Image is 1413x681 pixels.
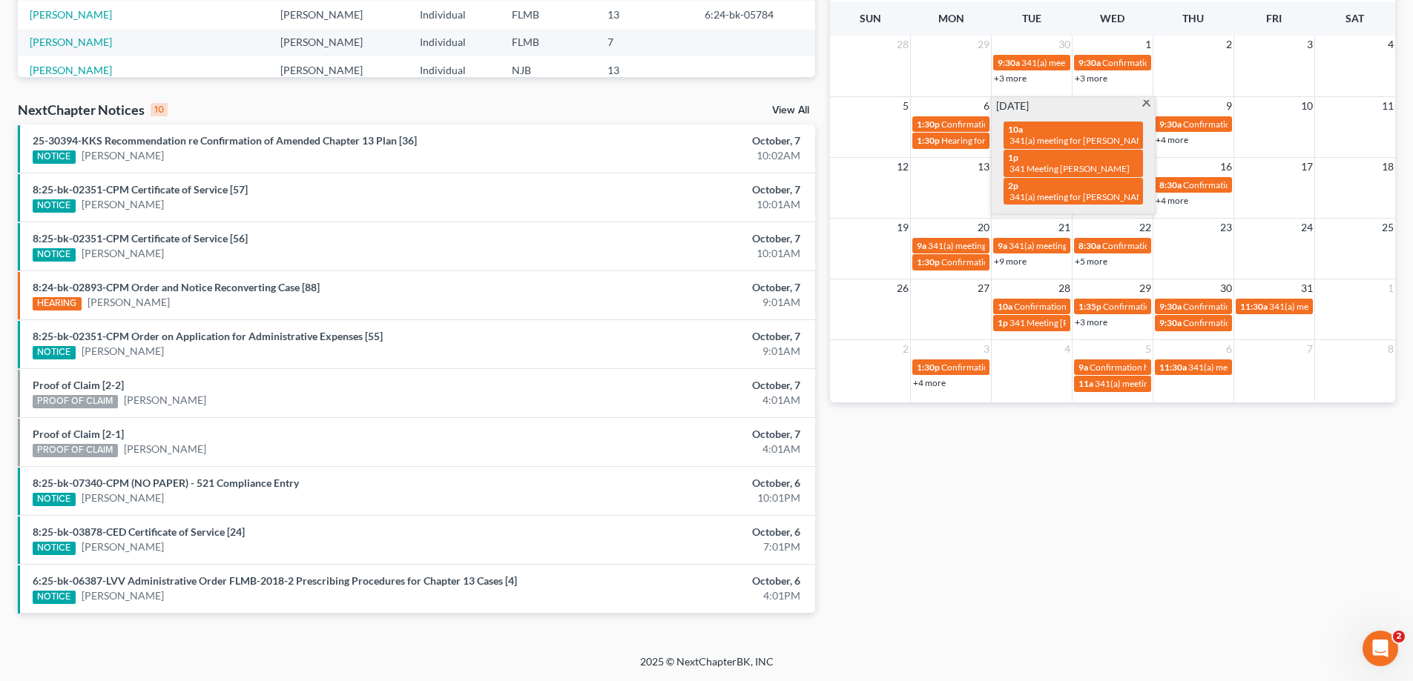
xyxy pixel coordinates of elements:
[33,150,76,164] div: NOTICE
[30,8,112,21] a: [PERSON_NAME]
[554,574,800,588] div: October, 6
[1225,36,1234,53] span: 2
[554,246,800,261] div: 10:01AM
[408,1,500,28] td: Individual
[1021,57,1165,68] span: 341(a) meeting for [PERSON_NAME]
[408,29,500,56] td: Individual
[941,119,1110,130] span: Confirmation hearing for [PERSON_NAME]
[1156,195,1188,206] a: +4 more
[1183,119,1351,130] span: Confirmation hearing for [PERSON_NAME]
[1075,316,1107,328] a: +3 more
[994,256,1027,267] a: +9 more
[33,199,76,213] div: NOTICE
[1057,36,1072,53] span: 30
[33,330,383,342] a: 8:25-bk-02351-CPM Order on Application for Administrative Expenses [55]
[554,344,800,359] div: 9:01AM
[895,158,910,176] span: 12
[1182,12,1204,24] span: Thu
[1159,119,1182,130] span: 9:30a
[1078,57,1101,68] span: 9:30a
[1266,12,1282,24] span: Fri
[33,134,417,147] a: 25-30394-KKS Recommendation re Confirmation of Amended Chapter 13 Plan [36]
[1078,378,1093,389] span: 11a
[941,256,1110,268] span: Confirmation hearing for [PERSON_NAME]
[269,29,408,56] td: [PERSON_NAME]
[554,539,800,554] div: 7:01PM
[33,493,76,506] div: NOTICE
[1300,279,1314,297] span: 31
[998,301,1012,312] span: 10a
[1144,36,1153,53] span: 1
[1188,362,1331,373] span: 341(a) meeting for [PERSON_NAME]
[1022,12,1041,24] span: Tue
[941,362,1110,373] span: Confirmation hearing for [PERSON_NAME]
[33,248,76,262] div: NOTICE
[82,491,164,505] a: [PERSON_NAME]
[1009,317,1130,328] span: 341 Meeting [PERSON_NAME]
[1183,317,1351,328] span: Confirmation hearing for [PERSON_NAME]
[917,362,940,373] span: 1:30p
[1183,301,1351,312] span: Confirmation hearing for [PERSON_NAME]
[33,542,76,555] div: NOTICE
[82,197,164,212] a: [PERSON_NAME]
[408,56,500,84] td: Individual
[1219,219,1234,236] span: 23
[554,525,800,539] div: October, 6
[554,295,800,310] div: 9:01AM
[938,12,964,24] span: Mon
[554,491,800,505] div: 10:01PM
[998,57,1020,68] span: 9:30a
[596,29,694,56] td: 7
[1300,219,1314,236] span: 24
[33,183,248,196] a: 8:25-bk-02351-CPM Certificate of Service [57]
[82,148,164,163] a: [PERSON_NAME]
[554,197,800,212] div: 10:01AM
[1156,134,1188,145] a: +4 more
[1159,179,1182,190] span: 8:30a
[1100,12,1124,24] span: Wed
[554,148,800,163] div: 10:02AM
[772,105,809,116] a: View All
[917,119,940,130] span: 1:30p
[1078,301,1101,312] span: 1:35p
[1346,12,1364,24] span: Sat
[1102,57,1271,68] span: Confirmation hearing for [PERSON_NAME]
[998,240,1007,251] span: 9a
[30,36,112,48] a: [PERSON_NAME]
[901,340,910,358] span: 2
[33,395,118,408] div: PROOF OF CLAIM
[1300,97,1314,115] span: 10
[1090,362,1258,373] span: Confirmation hearing for [PERSON_NAME]
[895,36,910,53] span: 28
[1138,219,1153,236] span: 22
[33,346,76,359] div: NOTICE
[554,378,800,393] div: October, 7
[284,654,1130,681] div: 2025 © NextChapterBK, INC
[1159,317,1182,328] span: 9:30a
[1380,219,1395,236] span: 25
[33,281,320,293] a: 8:24-bk-02893-CPM Order and Notice Reconverting Case [88]
[1008,152,1018,163] span: 1p
[1138,279,1153,297] span: 29
[860,12,881,24] span: Sun
[1393,631,1405,642] span: 2
[596,1,694,28] td: 13
[928,240,1071,251] span: 341(a) meeting for [PERSON_NAME]
[1102,240,1259,251] span: Confirmation Hearing [PERSON_NAME]
[913,377,946,388] a: +4 more
[1103,301,1273,312] span: Confirmation Hearing for [PERSON_NAME]
[18,101,168,119] div: NextChapter Notices
[269,1,408,28] td: [PERSON_NAME]
[554,133,800,148] div: October, 7
[82,344,164,359] a: [PERSON_NAME]
[33,379,124,391] a: Proof of Claim [2-2]
[1225,97,1234,115] span: 9
[1386,36,1395,53] span: 4
[1219,279,1234,297] span: 30
[1380,158,1395,176] span: 18
[1063,340,1072,358] span: 4
[554,588,800,603] div: 4:01PM
[1225,340,1234,358] span: 6
[1380,97,1395,115] span: 11
[554,442,800,456] div: 4:01AM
